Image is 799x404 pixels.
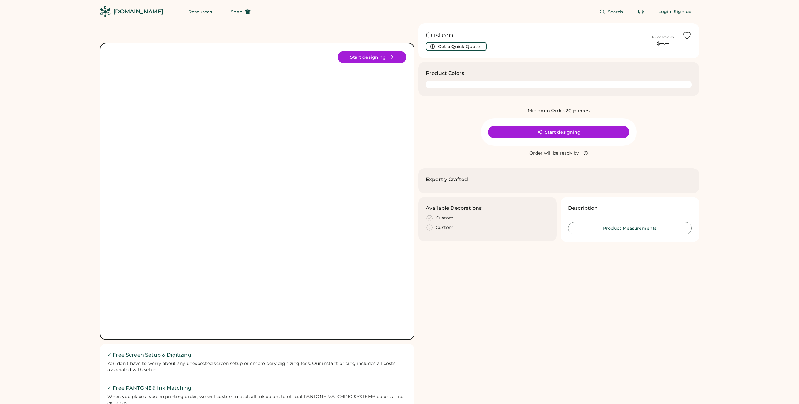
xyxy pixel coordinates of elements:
[529,150,579,156] div: Order will be ready by
[223,6,258,18] button: Shop
[107,384,407,392] h2: ✓ Free PANTONE® Ink Matching
[117,51,398,332] img: Product Image
[113,8,163,16] div: [DOMAIN_NAME]
[231,10,243,14] span: Shop
[652,35,674,40] div: Prices from
[659,9,672,15] div: Login
[107,351,407,359] h2: ✓ Free Screen Setup & Digitizing
[426,31,644,40] h1: Custom
[181,6,219,18] button: Resources
[488,126,629,138] button: Start designing
[426,70,464,77] h3: Product Colors
[568,204,598,212] h3: Description
[100,6,111,17] img: Rendered Logo - Screens
[338,51,406,63] button: Start designing
[528,108,566,114] div: Minimum Order:
[436,215,454,221] div: Custom
[671,9,692,15] div: | Sign up
[107,361,407,373] div: You don't have to worry about any unexpected screen setup or embroidery digitizing fees. Our inst...
[426,204,482,212] h3: Available Decorations
[426,42,487,51] button: Get a Quick Quote
[436,224,454,231] div: Custom
[426,176,468,183] h2: Expertly Crafted
[566,107,590,115] div: 20 pieces
[592,6,631,18] button: Search
[568,222,692,234] button: Product Measurements
[608,10,624,14] span: Search
[635,6,647,18] button: Retrieve an order
[647,40,679,47] div: $--.--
